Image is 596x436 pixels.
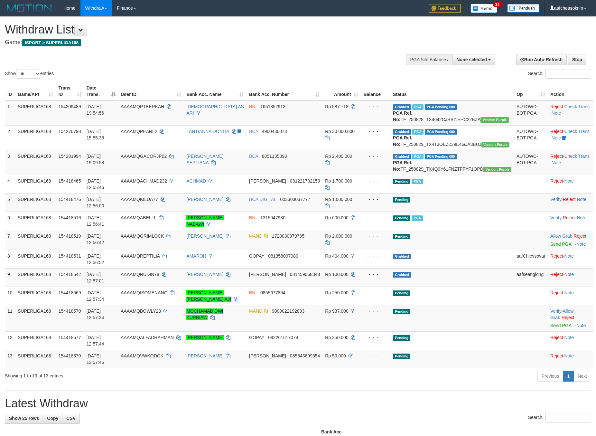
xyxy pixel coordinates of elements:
[393,254,411,259] span: Grabbed
[577,197,586,202] a: Note
[576,323,586,328] a: Note
[325,178,352,184] span: Rp 1.700.000
[186,104,244,116] a: [DEMOGRAPHIC_DATA] AS ARI
[363,334,388,341] div: - - -
[452,54,495,65] button: None selected
[412,104,424,110] span: Marked by aafchhiseyha
[87,178,104,190] span: [DATE] 12:55:46
[15,175,56,193] td: SUPERLIGA168
[483,167,511,172] span: Vendor URL: https://trx4.1velocity.biz
[363,308,388,314] div: - - -
[552,135,561,140] a: Note
[121,335,174,340] span: AAAAMQALFADRAHMAN
[548,268,593,287] td: ·
[5,212,15,230] td: 6
[249,197,276,202] span: BCA DIGITAL
[87,233,104,245] span: [DATE] 12:56:42
[249,253,264,259] span: GOPAY
[15,100,56,126] td: SUPERLIGA168
[363,214,388,221] div: - - -
[58,233,81,239] span: 154418519
[186,253,206,259] a: AMAROH
[563,215,576,220] a: Reject
[5,350,15,368] td: 13
[363,178,388,184] div: - - -
[550,233,573,239] span: ·
[121,178,167,184] span: AAAAMQACHMAD232
[576,242,586,247] a: Note
[545,69,591,79] input: Search:
[249,353,286,358] span: [PERSON_NAME]
[577,215,586,220] a: Note
[564,104,590,109] a: Check Trans
[186,290,231,302] a: [PERSON_NAME] [PERSON_NAME] AJI
[550,308,562,314] a: Verify
[249,104,256,109] span: BNI
[550,323,571,328] a: Send PGA
[15,82,56,100] th: Game/API: activate to sort column ascending
[550,335,563,340] a: Reject
[186,335,223,340] a: [PERSON_NAME]
[186,272,223,277] a: [PERSON_NAME]
[393,215,410,221] span: Pending
[552,110,561,116] a: Note
[550,215,562,220] a: Verify
[457,57,487,62] span: None selected
[406,54,452,65] div: PGA Site Balance /
[87,272,104,283] span: [DATE] 12:57:01
[118,82,184,100] th: User ID: activate to sort column ascending
[186,197,223,202] a: [PERSON_NAME]
[325,253,348,259] span: Rp 404.000
[548,175,593,193] td: ·
[260,290,285,295] span: Copy 0855677864 to clipboard
[393,309,410,314] span: Pending
[5,250,15,268] td: 8
[550,253,563,259] a: Reject
[514,100,548,126] td: AUTOWD-BOT-PGA
[363,153,388,159] div: - - -
[15,287,56,305] td: SUPERLIGA168
[550,178,563,184] a: Reject
[58,215,81,220] span: 154418516
[564,178,574,184] a: Note
[361,82,390,100] th: Balance
[87,154,104,165] span: [DATE] 19:09:58
[470,4,498,13] img: Button%20Memo.svg
[390,100,514,126] td: TF_250828_TX4642CJRBI1EHC22BZA
[15,350,56,368] td: SUPERLIGA168
[5,413,43,424] a: Show 25 rows
[514,250,548,268] td: aafChievsovat
[5,268,15,287] td: 9
[363,233,388,239] div: - - -
[58,154,81,159] span: 154281994
[15,125,56,150] td: SUPERLIGA168
[548,305,593,331] td: · ·
[5,397,591,410] h1: Latest Withdraw
[493,2,502,7] span: 34
[58,335,81,340] span: 154418577
[87,253,104,265] span: [DATE] 12:56:52
[325,335,348,340] span: Rp 250.000
[87,197,104,208] span: [DATE] 12:56:00
[58,290,81,295] span: 154418569
[87,290,104,302] span: [DATE] 12:57:34
[121,353,163,358] span: AAAAMQVWKODOK
[121,253,160,259] span: AAAAMQREPTILIA
[66,416,76,421] span: CSV
[5,175,15,193] td: 4
[322,82,360,100] th: Amount: activate to sort column ascending
[363,196,388,203] div: - - -
[393,104,411,110] span: Grabbed
[121,308,161,314] span: AAAAMQBOWLY23
[390,150,514,175] td: TF_250829_TX4Q9Y61FNZTFFYF1OPD
[425,104,457,110] span: PGA Pending
[58,197,81,202] span: 154418476
[280,197,310,202] span: Copy 003303037777 to clipboard
[325,233,352,239] span: Rp 2.000.000
[121,104,164,109] span: AAAAMQPTBERKAH
[548,350,593,368] td: ·
[290,178,320,184] span: Copy 081221732158 to clipboard
[84,82,118,100] th: Date Trans.: activate to sort column descending
[325,308,348,314] span: Rp 937.000
[550,104,563,109] a: Reject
